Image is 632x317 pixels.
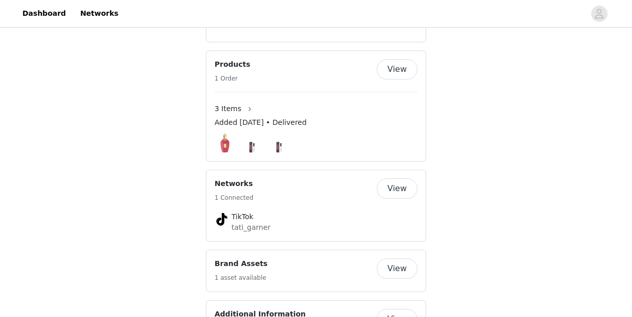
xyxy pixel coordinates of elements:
span: Added [DATE] • Delivered [215,117,307,128]
button: View [377,258,417,279]
a: Networks [74,2,124,25]
img: Coro [215,132,235,153]
div: Brand Assets [206,250,426,292]
h5: 1 asset available [215,273,268,282]
h4: TikTok [231,212,401,222]
div: Products [206,50,426,162]
h4: Networks [215,178,253,189]
div: Networks [206,170,426,242]
p: tati_garner [231,222,401,233]
a: Dashboard [16,2,72,25]
div: avatar [594,6,604,22]
h4: Brand Assets [215,258,268,269]
span: 3 Items [215,103,242,114]
h4: Products [215,59,250,70]
h5: 1 Order [215,74,250,83]
img: Erba Pura [242,132,262,153]
button: View [377,178,417,199]
button: View [377,59,417,80]
img: Erba Gold [269,132,289,153]
h5: 1 Connected [215,193,253,202]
